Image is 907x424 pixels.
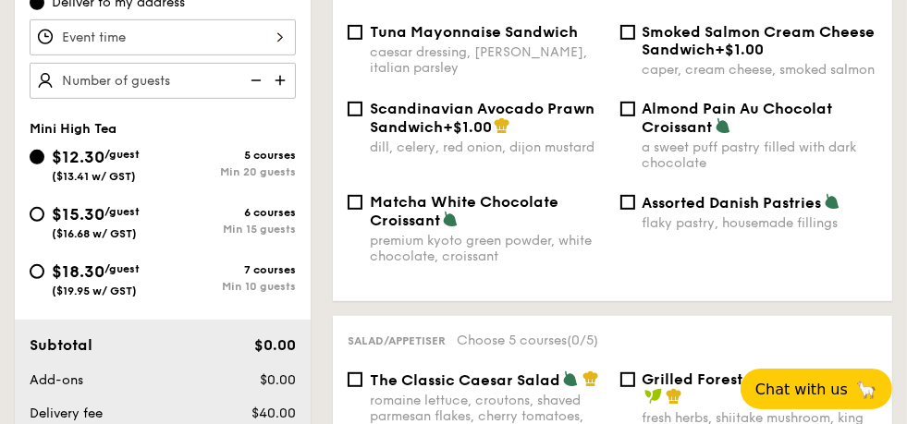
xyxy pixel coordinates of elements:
[30,372,83,388] span: Add-ons
[52,285,137,297] span: ($19.95 w/ GST)
[370,44,606,76] div: caesar dressing, [PERSON_NAME], italian parsley
[370,100,594,136] span: Scandinavian Avocado Prawn Sandwich
[30,150,44,164] input: $12.30/guest($13.41 w/ GST)5 coursesMin 20 guests
[666,388,682,405] img: icon-chef-hat.a58ddaea.svg
[260,372,296,388] span: $0.00
[104,205,140,218] span: /guest
[104,262,140,275] span: /guest
[251,406,296,421] span: $40.00
[643,100,833,136] span: Almond Pain Au Chocolat Croissant
[104,148,140,161] span: /guest
[163,206,296,219] div: 6 courses
[562,370,579,387] img: icon-vegetarian.fe4039eb.svg
[643,370,871,388] span: Grilled Forest Mushroom Salad
[370,139,606,155] div: dill, celery, red onion, dijon mustard
[716,41,765,58] span: +$1.00
[52,204,104,224] span: $15.30
[348,334,446,347] span: Salad/Appetiser
[643,139,878,171] div: a sweet puff pastry filled with dark chocolate
[163,149,296,162] div: 5 courses
[643,194,822,212] span: Assorted Danish Pastries
[442,211,459,227] img: icon-vegetarian.fe4039eb.svg
[715,117,731,134] img: icon-vegetarian.fe4039eb.svg
[348,25,362,40] input: Tuna Mayonnaise Sandwichcaesar dressing, [PERSON_NAME], italian parsley
[567,333,598,348] span: (0/5)
[268,63,296,98] img: icon-add.58712e84.svg
[254,336,296,354] span: $0.00
[855,379,877,400] span: 🦙
[30,63,296,99] input: Number of guests
[52,227,137,240] span: ($16.68 w/ GST)
[620,25,635,40] input: Smoked Salmon Cream Cheese Sandwich+$1.00caper, cream cheese, smoked salmon
[457,333,598,348] span: Choose 5 courses
[52,170,136,183] span: ($13.41 w/ GST)
[30,207,44,222] input: $15.30/guest($16.68 w/ GST)6 coursesMin 15 guests
[30,264,44,279] input: $18.30/guest($19.95 w/ GST)7 coursesMin 10 guests
[370,23,578,41] span: Tuna Mayonnaise Sandwich
[620,102,635,116] input: Almond Pain Au Chocolat Croissanta sweet puff pastry filled with dark chocolate
[755,381,848,398] span: Chat with us
[643,62,878,78] div: caper, cream cheese, smoked salmon
[370,371,560,389] span: The Classic Caesar Salad
[163,263,296,276] div: 7 courses
[240,63,268,98] img: icon-reduce.1d2dbef1.svg
[370,233,606,264] div: premium kyoto green powder, white chocolate, croissant
[348,195,362,210] input: Matcha White Chocolate Croissantpremium kyoto green powder, white chocolate, croissant
[163,280,296,293] div: Min 10 guests
[30,19,296,55] input: Event time
[30,121,116,137] span: Mini High Tea
[620,195,635,210] input: Assorted Danish Pastriesflaky pastry, housemade fillings
[52,261,104,282] span: $18.30
[348,372,362,387] input: The Classic Caesar Saladromaine lettuce, croutons, shaved parmesan flakes, cherry tomatoes, house...
[163,223,296,236] div: Min 15 guests
[348,102,362,116] input: Scandinavian Avocado Prawn Sandwich+$1.00dill, celery, red onion, dijon mustard
[52,147,104,167] span: $12.30
[824,193,840,210] img: icon-vegetarian.fe4039eb.svg
[644,388,663,405] img: icon-vegan.f8ff3823.svg
[30,336,92,354] span: Subtotal
[163,165,296,178] div: Min 20 guests
[494,117,510,134] img: icon-chef-hat.a58ddaea.svg
[370,193,558,229] span: Matcha White Chocolate Croissant
[643,23,876,58] span: Smoked Salmon Cream Cheese Sandwich
[582,370,599,387] img: icon-chef-hat.a58ddaea.svg
[741,369,892,409] button: Chat with us🦙
[30,406,103,421] span: Delivery fee
[643,215,878,231] div: flaky pastry, housemade fillings
[620,372,635,387] input: Grilled Forest Mushroom Saladfresh herbs, shiitake mushroom, king oyster, balsamic dressing
[443,118,492,136] span: +$1.00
